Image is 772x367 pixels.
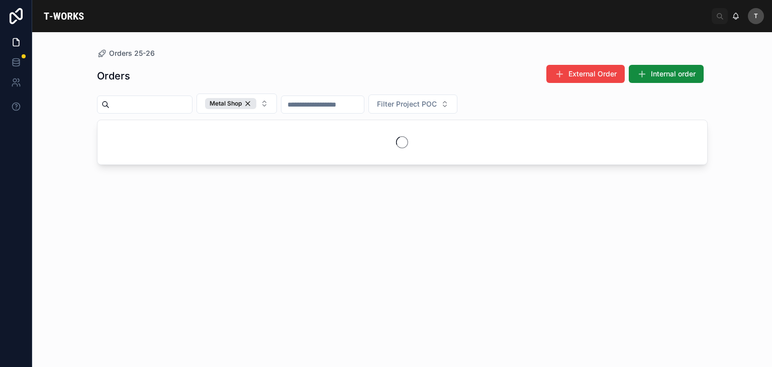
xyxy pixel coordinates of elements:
[368,95,457,114] button: Select Button
[546,65,625,83] button: External Order
[109,48,155,58] span: Orders 25-26
[97,69,130,83] h1: Orders
[205,98,256,109] div: Metal Shop
[97,48,155,58] a: Orders 25-26
[95,5,712,9] div: scrollable content
[205,98,256,109] button: Unselect METAL_SHOP
[651,69,696,79] span: Internal order
[568,69,617,79] span: External Order
[754,12,758,20] span: T
[197,94,277,114] button: Select Button
[377,99,437,109] span: Filter Project POC
[629,65,704,83] button: Internal order
[40,8,87,24] img: App logo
